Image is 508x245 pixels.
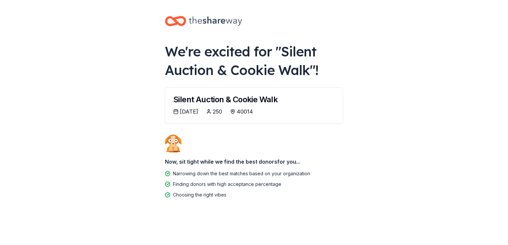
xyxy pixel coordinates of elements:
div: Choosing the right vibes [173,191,226,199]
div: 250 [213,108,222,116]
div: 40014 [237,108,253,116]
div: Now, sit tight while we find the best donors for you... [165,155,343,168]
div: [DATE] [180,108,198,116]
div: Finding donors with high acceptance percentage [173,180,281,188]
div: Silent Auction & Cookie Walk [173,96,335,104]
div: We're excited for " Silent Auction & Cookie Walk "! [165,42,343,79]
div: Narrowing down the best matches based on your organization [173,170,310,178]
img: Dog waiting patiently [165,134,182,152]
